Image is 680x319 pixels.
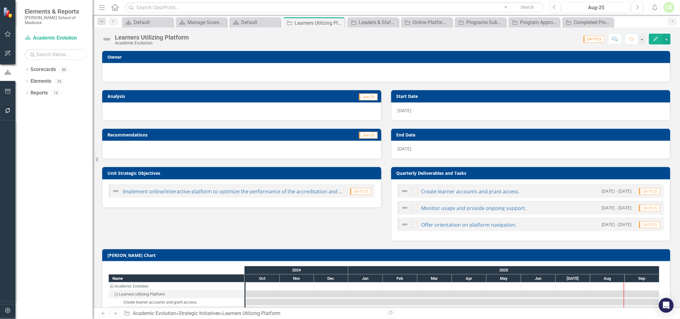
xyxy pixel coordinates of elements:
[115,34,189,41] div: Learners Utilizing Platform
[664,2,675,13] button: LB
[639,188,660,195] span: Q4-FY25
[401,187,409,195] img: Not Defined
[487,275,521,283] div: May
[119,290,165,298] div: Learners Utilizing Platform
[109,275,244,282] div: Name
[109,290,244,298] div: Learners Utilizing Platform
[3,7,14,18] img: ClearPoint Strategy
[359,94,378,100] span: Jun-25
[31,90,48,97] a: Reports
[109,306,244,314] div: Task: Start date: 2024-10-01 End date: 2025-09-30
[246,266,348,274] div: 2024
[114,282,149,290] div: Academic Evolution
[521,5,534,10] span: Search
[512,3,543,12] button: Search
[124,306,199,314] div: Monitor usage and provide ongoing support.
[584,36,605,43] span: Q4-FY25
[398,146,412,152] span: [DATE]
[422,205,527,212] a: Monitor usage and provide ongoing support.
[422,188,520,195] a: Create learner accounts and grant access.
[314,275,348,283] div: Dec
[115,41,189,45] div: Academic Evolution
[452,275,487,283] div: Apr
[241,19,279,26] div: Default
[403,19,451,26] a: Online Platforms Installed
[602,221,632,227] small: [DATE] - [DATE]
[25,49,86,60] input: Search Below...
[107,55,667,59] h3: Owner
[602,205,632,211] small: [DATE] - [DATE]
[246,307,659,313] div: Task: Start date: 2024-10-01 End date: 2025-09-30
[246,299,659,305] div: Task: Start date: 2024-10-01 End date: 2025-09-30
[418,275,452,283] div: Mar
[223,310,281,316] div: Learners Utilizing Platform
[401,204,409,212] img: Not Defined
[124,19,172,26] a: Default
[413,19,451,26] div: Online Platforms Installed
[107,132,291,137] h3: Recommendations
[177,19,225,26] a: Manage Scorecards
[109,282,244,290] div: Task: Academic Evolution Start date: 2024-10-01 End date: 2024-10-02
[401,221,409,228] img: Not Defined
[397,171,667,175] h3: Quarterly Deliverables and Tasks
[31,78,51,85] a: Elements
[246,291,659,297] div: Task: Start date: 2024-10-01 End date: 2025-09-30
[124,298,197,306] div: Create learner accounts and grant access.
[520,19,558,26] div: Program Approval Process Developed
[109,306,244,314] div: Monitor usage and provide ongoing support.
[124,310,382,317] div: » »
[133,310,176,316] a: Academic Evolution
[109,298,244,306] div: Create learner accounts and grant access.
[107,253,667,258] h3: [PERSON_NAME] Chart
[123,188,397,195] a: Implement online/interactive platform to optimize the performance of the accreditation and progra...
[602,188,632,194] small: [DATE] - [DATE]
[109,290,244,298] div: Task: Start date: 2024-10-01 End date: 2025-09-30
[639,205,660,212] span: Q4-FY25
[134,19,172,26] div: Default
[348,275,383,283] div: Jan
[112,187,120,195] img: Not Defined
[422,221,517,228] a: Offer orientation on platform navigation.
[349,19,397,26] a: Leaders & Staff Utilizing Platform
[51,90,61,96] div: 16
[125,2,544,13] input: Search ClearPoint...
[295,19,343,27] div: Learners Utilizing Platform
[25,15,86,25] small: [PERSON_NAME] School of Medicine
[109,282,244,290] div: Academic Evolution
[456,19,505,26] a: Programs Submitted for Approval
[359,19,397,26] div: Leaders & Staff Utilizing Platform
[562,2,630,13] button: Aug-25
[556,275,590,283] div: Jul
[467,19,505,26] div: Programs Submitted for Approval
[510,19,558,26] a: Program Approval Process Developed
[398,107,412,113] span: [DATE]
[639,221,660,228] span: Q4-FY25
[231,19,279,26] a: Default
[574,19,612,26] div: Completed Program Reviews
[178,310,220,316] a: Strategic Initiatives
[54,79,64,84] div: 35
[397,132,667,137] h3: End Date
[25,8,86,15] span: Elements & Reports
[107,94,237,99] h3: Analysis
[348,266,660,274] div: 2025
[625,275,660,283] div: Sep
[107,171,378,175] h3: Unit Strategic Objectives
[397,94,667,99] h3: Start Date
[102,34,112,44] img: Not Defined
[59,67,69,72] div: 88
[31,66,56,73] a: Scorecards
[280,275,314,283] div: Nov
[659,298,674,313] div: Open Intercom Messenger
[109,298,244,306] div: Task: Start date: 2024-10-01 End date: 2025-09-30
[564,19,612,26] a: Completed Program Reviews
[521,275,556,283] div: Jun
[350,188,371,195] span: Q4-FY25
[359,132,378,139] span: Jun-25
[187,19,225,26] div: Manage Scorecards
[25,35,86,42] a: Academic Evolution
[383,275,418,283] div: Feb
[565,4,628,11] div: Aug-25
[246,275,280,283] div: Oct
